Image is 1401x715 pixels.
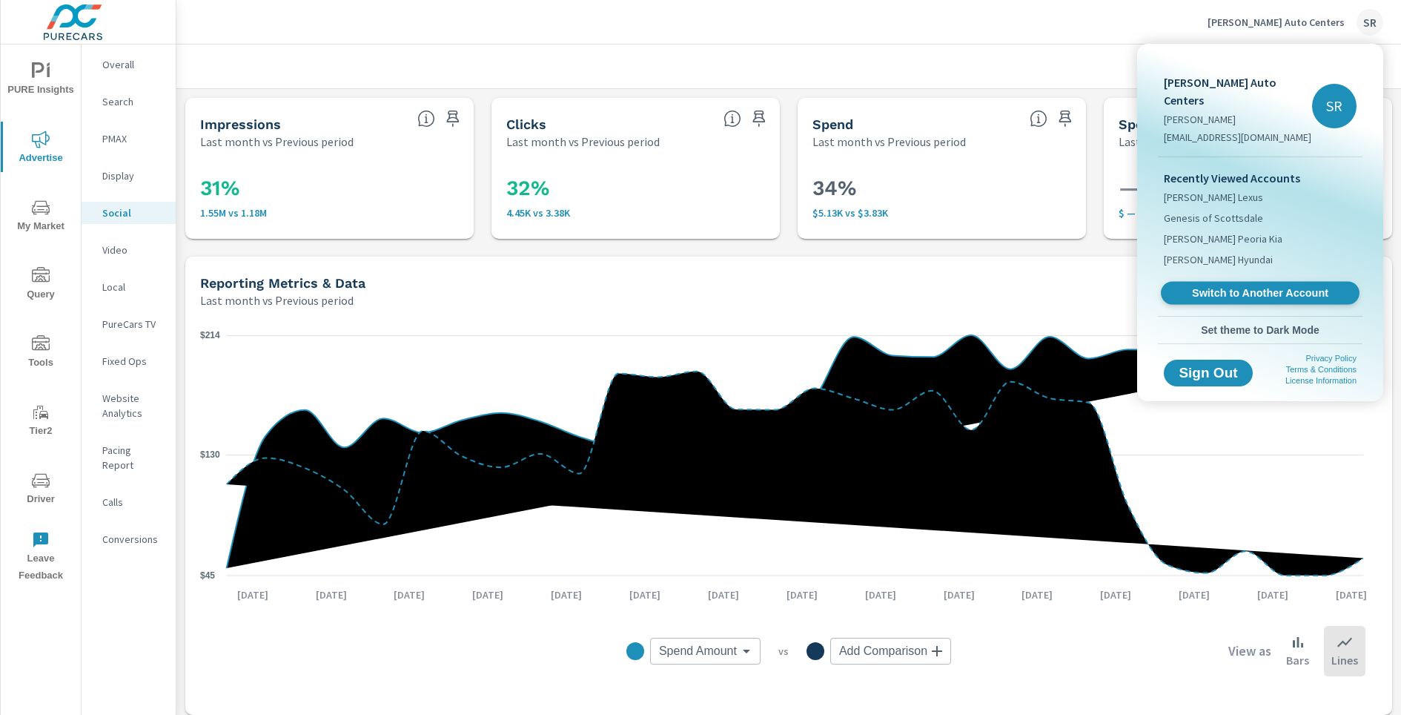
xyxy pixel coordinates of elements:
a: Terms & Conditions [1286,365,1357,374]
a: License Information [1285,376,1357,385]
div: SR [1312,84,1357,128]
span: [PERSON_NAME] Peoria Kia [1164,231,1282,246]
span: Set theme to Dark Mode [1164,323,1357,337]
span: Switch to Another Account [1169,286,1351,300]
p: [PERSON_NAME] Auto Centers [1164,73,1312,109]
span: Sign Out [1176,366,1241,380]
p: Recently Viewed Accounts [1164,169,1357,187]
span: Genesis of Scottsdale [1164,211,1263,225]
p: [EMAIL_ADDRESS][DOMAIN_NAME] [1164,130,1312,145]
button: Sign Out [1164,360,1253,386]
span: [PERSON_NAME] Lexus [1164,190,1263,205]
p: [PERSON_NAME] [1164,112,1312,127]
a: Switch to Another Account [1161,282,1359,305]
button: Set theme to Dark Mode [1158,317,1362,343]
span: [PERSON_NAME] Hyundai [1164,252,1273,267]
a: Privacy Policy [1306,354,1357,363]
